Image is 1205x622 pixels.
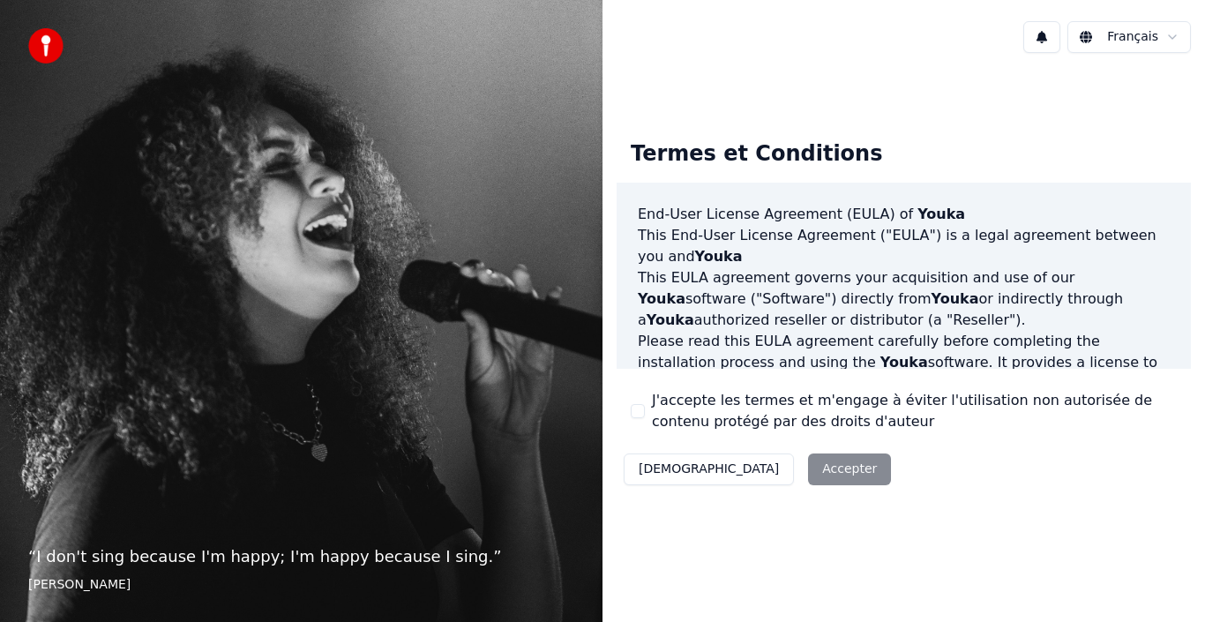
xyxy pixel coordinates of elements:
span: Youka [695,248,743,265]
footer: [PERSON_NAME] [28,576,574,594]
p: “ I don't sing because I'm happy; I'm happy because I sing. ” [28,544,574,569]
h3: End-User License Agreement (EULA) of [638,204,1170,225]
span: Youka [638,290,685,307]
label: J'accepte les termes et m'engage à éviter l'utilisation non autorisée de contenu protégé par des ... [652,390,1177,432]
img: youka [28,28,64,64]
span: Youka [932,290,979,307]
p: This End-User License Agreement ("EULA") is a legal agreement between you and [638,225,1170,267]
p: Please read this EULA agreement carefully before completing the installation process and using th... [638,331,1170,416]
span: Youka [880,354,928,371]
span: Youka [647,311,694,328]
p: This EULA agreement governs your acquisition and use of our software ("Software") directly from o... [638,267,1170,331]
button: [DEMOGRAPHIC_DATA] [624,453,794,485]
span: Youka [917,206,965,222]
div: Termes et Conditions [617,126,896,183]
